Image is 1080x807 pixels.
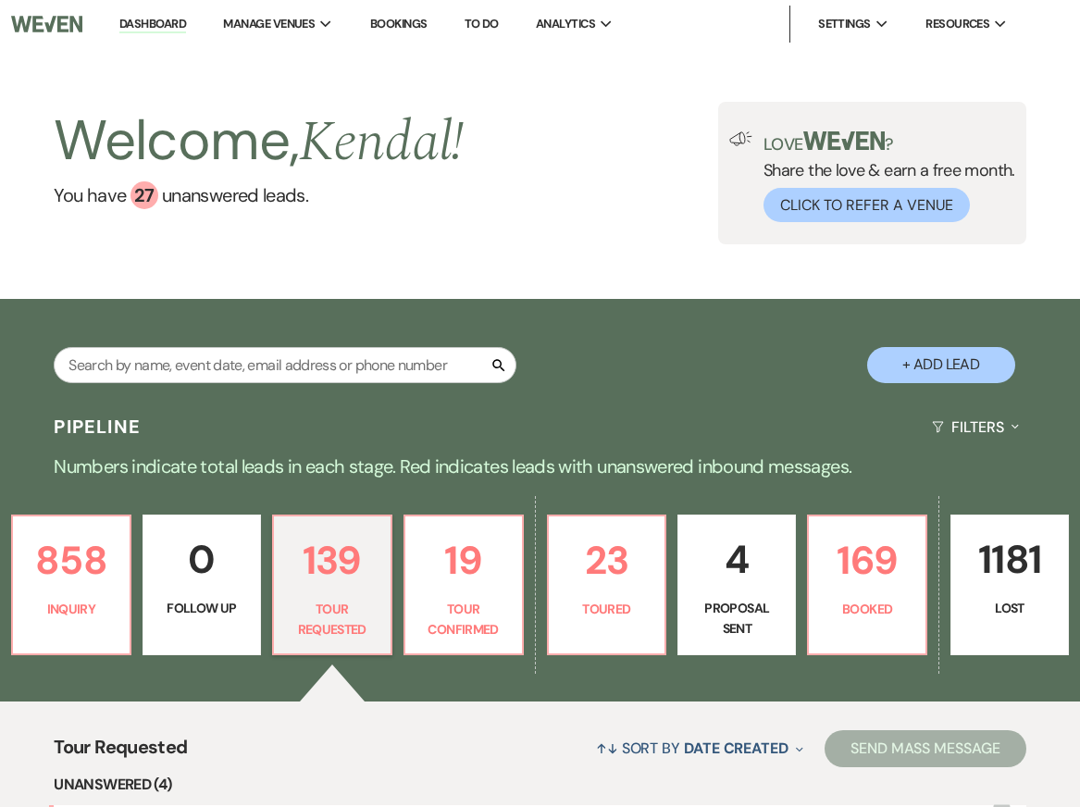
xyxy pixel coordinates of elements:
a: Dashboard [119,16,186,33]
a: 0Follow Up [143,515,261,655]
p: 1181 [962,528,1057,590]
p: Toured [560,599,654,619]
p: 139 [285,529,379,591]
p: 19 [416,529,511,591]
span: Manage Venues [223,15,315,33]
button: Filters [925,403,1025,452]
span: Settings [818,15,871,33]
p: Proposal Sent [689,598,784,639]
p: 169 [820,529,914,591]
p: Inquiry [24,599,118,619]
li: Unanswered (4) [54,773,1025,797]
span: ↑↓ [596,739,618,758]
a: To Do [465,16,499,31]
input: Search by name, event date, email address or phone number [54,347,516,383]
button: + Add Lead [867,347,1015,383]
img: weven-logo-green.svg [803,131,886,150]
a: 23Toured [547,515,667,655]
p: Love ? [763,131,1015,153]
span: Resources [925,15,989,33]
a: Bookings [370,16,428,31]
h3: Pipeline [54,414,141,440]
span: Tour Requested [54,733,187,773]
span: Kendal ! [299,100,465,185]
div: 27 [130,181,158,209]
span: Date Created [684,739,788,758]
p: Lost [962,598,1057,618]
p: Booked [820,599,914,619]
button: Click to Refer a Venue [763,188,970,222]
a: 858Inquiry [11,515,131,655]
a: You have 27 unanswered leads. [54,181,464,209]
p: 23 [560,529,654,591]
img: Weven Logo [11,5,82,43]
p: 858 [24,529,118,591]
span: Analytics [536,15,595,33]
a: 19Tour Confirmed [403,515,524,655]
a: 169Booked [807,515,927,655]
a: 4Proposal Sent [677,515,796,655]
p: Tour Requested [285,599,379,640]
a: 139Tour Requested [272,515,392,655]
h2: Welcome, [54,102,464,181]
p: 4 [689,528,784,590]
button: Sort By Date Created [589,724,811,773]
button: Send Mass Message [825,730,1026,767]
div: Share the love & earn a free month. [752,131,1015,222]
img: loud-speaker-illustration.svg [729,131,752,146]
a: 1181Lost [950,515,1069,655]
p: Tour Confirmed [416,599,511,640]
p: Follow Up [155,598,249,618]
p: 0 [155,528,249,590]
